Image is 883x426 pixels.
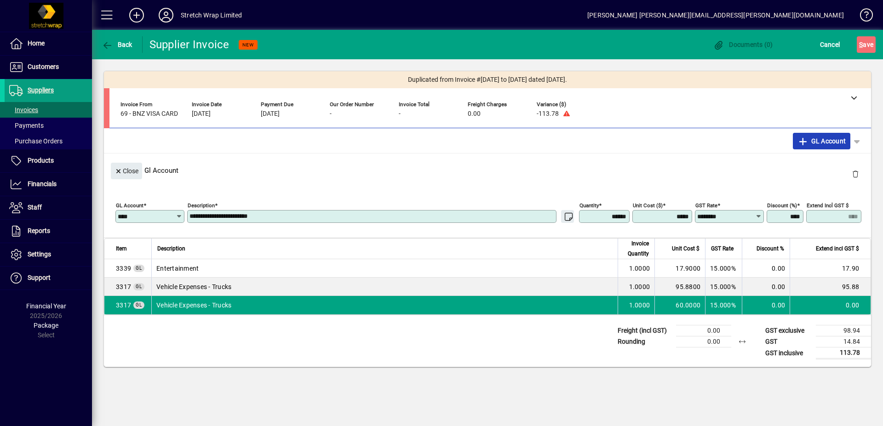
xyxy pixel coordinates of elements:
[28,227,50,234] span: Reports
[816,336,871,347] td: 14.84
[9,137,63,145] span: Purchase Orders
[9,106,38,114] span: Invoices
[618,278,654,296] td: 1.0000
[261,110,280,118] span: [DATE]
[151,296,618,314] td: Vehicle Expenses - Trucks
[676,336,731,347] td: 0.00
[5,243,92,266] a: Settings
[742,278,790,296] td: 0.00
[742,259,790,278] td: 0.00
[537,110,559,118] span: -113.78
[761,336,816,347] td: GST
[587,8,844,23] div: [PERSON_NAME] [PERSON_NAME][EMAIL_ADDRESS][PERSON_NAME][DOMAIN_NAME]
[116,301,131,310] span: Vehicle Expenses - Trucks
[116,202,143,209] mat-label: GL Account
[5,133,92,149] a: Purchase Orders
[136,302,142,307] span: GL
[5,102,92,118] a: Invoices
[109,166,144,175] app-page-header-button: Close
[705,259,742,278] td: 15.000%
[136,284,142,289] span: GL
[28,180,57,187] span: Financials
[761,325,816,336] td: GST exclusive
[28,157,54,164] span: Products
[399,110,401,118] span: -
[820,37,840,52] span: Cancel
[151,7,181,23] button: Profile
[695,202,717,209] mat-label: GST rate
[633,202,663,209] mat-label: Unit Cost ($)
[618,296,654,314] td: 1.0000
[790,278,871,296] td: 95.88
[99,36,135,53] button: Back
[5,173,92,196] a: Financials
[676,325,731,336] td: 0.00
[654,259,705,278] td: 17.9000
[28,63,59,70] span: Customers
[859,41,863,48] span: S
[797,134,846,148] span: GL Account
[5,56,92,79] a: Customers
[116,264,131,273] span: Entertainment
[705,278,742,296] td: 15.000%
[857,36,876,53] button: Save
[34,322,58,329] span: Package
[5,149,92,172] a: Products
[618,259,654,278] td: 1.0000
[711,36,775,53] button: Documents (0)
[767,202,797,209] mat-label: Discount (%)
[757,244,784,254] span: Discount %
[26,302,66,310] span: Financial Year
[853,2,872,32] a: Knowledge Base
[28,204,42,211] span: Staff
[192,110,211,118] span: [DATE]
[151,278,618,296] td: Vehicle Expenses - Trucks
[242,42,254,48] span: NEW
[102,41,132,48] span: Back
[136,266,142,271] span: GL
[5,32,92,55] a: Home
[111,163,142,179] button: Close
[613,336,676,347] td: Rounding
[115,164,138,179] span: Close
[713,41,773,48] span: Documents (0)
[92,36,143,53] app-page-header-button: Back
[5,220,92,243] a: Reports
[672,244,700,254] span: Unit Cost $
[28,40,45,47] span: Home
[742,296,790,314] td: 0.00
[807,202,849,209] mat-label: Extend incl GST $
[790,296,871,314] td: 0.00
[28,250,51,258] span: Settings
[613,325,676,336] td: Freight (incl GST)
[9,122,44,129] span: Payments
[816,244,859,254] span: Extend incl GST $
[5,196,92,219] a: Staff
[705,296,742,314] td: 15.000%
[816,325,871,336] td: 98.94
[120,110,178,118] span: 69 - BNZ VISA CARD
[330,110,332,118] span: -
[151,259,618,278] td: Entertainment
[5,118,92,133] a: Payments
[181,8,242,23] div: Stretch Wrap Limited
[157,244,185,254] span: Description
[816,347,871,359] td: 113.78
[122,7,151,23] button: Add
[579,202,599,209] mat-label: Quantity
[790,259,871,278] td: 17.90
[793,133,850,149] button: GL Account
[624,239,649,259] span: Invoice Quantity
[188,202,215,209] mat-label: Description
[818,36,843,53] button: Cancel
[761,347,816,359] td: GST inclusive
[28,86,54,94] span: Suppliers
[654,296,705,314] td: 60.0000
[116,282,131,291] span: Vehicle Expenses - Trucks
[408,75,567,85] span: Duplicated from Invoice #[DATE] to [DATE] dated [DATE].
[844,170,866,178] app-page-header-button: Delete
[711,244,734,254] span: GST Rate
[844,163,866,185] button: Delete
[468,110,481,118] span: 0.00
[149,37,229,52] div: Supplier Invoice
